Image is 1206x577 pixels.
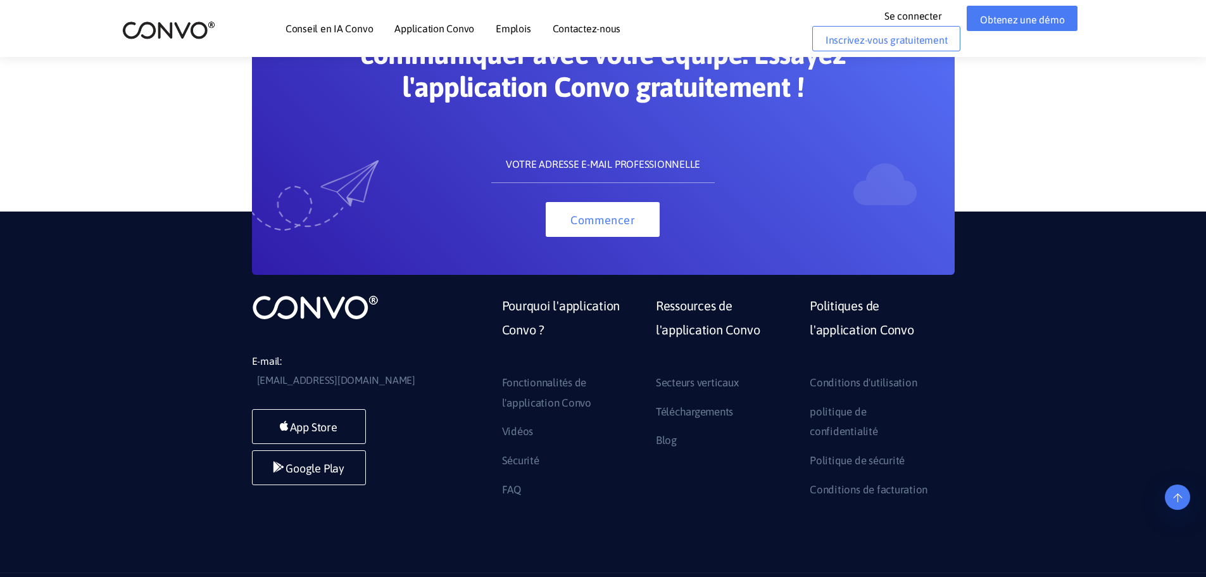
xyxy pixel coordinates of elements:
a: politique de confidentialité [810,402,935,442]
a: Se connecter [884,6,960,26]
a: Vidéos [502,422,534,442]
font: Politique de sécurité [810,454,905,467]
font: Google Play [286,462,344,475]
font: Sécurité [502,454,539,467]
font: Conditions de facturation [810,483,927,496]
font: Obtenez une démo [980,14,1064,25]
a: Google Play [252,450,366,485]
input: VOTRE ADRESSE E-MAIL PROFESSIONNELLE [491,145,715,183]
a: [EMAIL_ADDRESS][DOMAIN_NAME] [257,371,415,390]
img: logo_2.png [122,20,215,40]
font: [EMAIL_ADDRESS][DOMAIN_NAME] [257,374,415,386]
a: Conditions de facturation [810,480,927,500]
font: Se connecter [884,10,941,22]
font: Téléchargements [656,405,733,418]
a: Contactez-nous [553,23,621,34]
a: Blog [656,431,677,451]
a: Emplois [496,23,531,34]
a: Conditions d'utilisation [810,373,917,393]
font: Blog [656,434,677,447]
a: Fonctionnalités de l'application Convo [502,373,627,413]
a: Conseil en IA Convo [286,23,373,34]
font: Vidéos [502,425,534,438]
a: Inscrivez-vous gratuitement [812,26,961,51]
font: politique de confidentialité [810,405,877,438]
font: Pourquoi l'application Convo ? [502,298,620,336]
font: Politiques de l'application Convo [810,298,914,336]
font: E-mail: [252,355,282,367]
div: Pied de page [493,294,955,509]
a: App Store [252,409,366,444]
button: Commencer [546,202,660,237]
a: Secteurs verticaux [656,373,739,393]
a: Téléchargements [656,402,733,422]
font: FAQ [502,483,521,496]
a: Application Convo [394,23,474,34]
font: Fonctionnalités de l'application Convo [502,376,591,409]
a: Obtenez une démo [967,6,1077,31]
img: logo_non_trouvé [252,294,379,320]
font: Inscrivez-vous gratuitement [826,34,948,46]
font: Ressources de l'application Convo [656,298,760,336]
a: Sécurité [502,451,539,471]
font: Secteurs verticaux [656,376,739,389]
a: FAQ [502,480,521,500]
font: App Store [290,421,337,434]
a: Politique de sécurité [810,451,905,471]
font: Conditions d'utilisation [810,376,917,389]
font: Commencer [570,213,635,227]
